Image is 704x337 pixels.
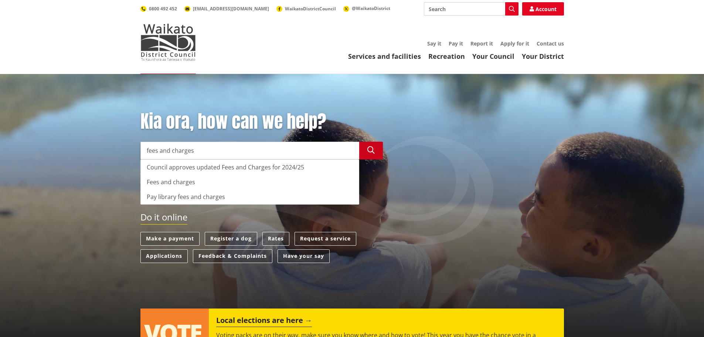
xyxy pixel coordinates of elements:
[500,40,529,47] a: Apply for it
[149,6,177,12] span: 0800 492 452
[352,5,390,11] span: @WaikatoDistrict
[141,175,359,189] div: Fees and charges
[141,160,359,175] div: Council approves updated Fees and Charges for 2024/25
[276,6,336,12] a: WaikatoDistrictCouncil
[216,316,312,327] h2: Local elections are here
[537,40,564,47] a: Contact us
[193,6,269,12] span: [EMAIL_ADDRESS][DOMAIN_NAME]
[140,249,188,263] a: Applications
[670,306,697,333] iframe: Messenger Launcher
[140,142,359,159] input: Search input
[140,111,383,132] h1: Kia ora, how can we help?
[424,2,518,16] input: Search input
[262,232,289,246] a: Rates
[522,52,564,61] a: Your District
[343,5,390,11] a: @WaikatoDistrict
[522,2,564,16] a: Account
[285,6,336,12] span: WaikatoDistrictCouncil
[295,232,356,246] a: Request a service
[427,40,441,47] a: Say it
[470,40,493,47] a: Report it
[472,52,514,61] a: Your Council
[141,189,359,204] div: Pay library fees and charges
[184,6,269,12] a: [EMAIL_ADDRESS][DOMAIN_NAME]
[140,212,187,225] h2: Do it online
[278,249,330,263] a: Have your say
[140,6,177,12] a: 0800 492 452
[140,232,200,246] a: Make a payment
[140,24,196,61] img: Waikato District Council - Te Kaunihera aa Takiwaa o Waikato
[193,249,272,263] a: Feedback & Complaints
[348,52,421,61] a: Services and facilities
[449,40,463,47] a: Pay it
[428,52,465,61] a: Recreation
[205,232,257,246] a: Register a dog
